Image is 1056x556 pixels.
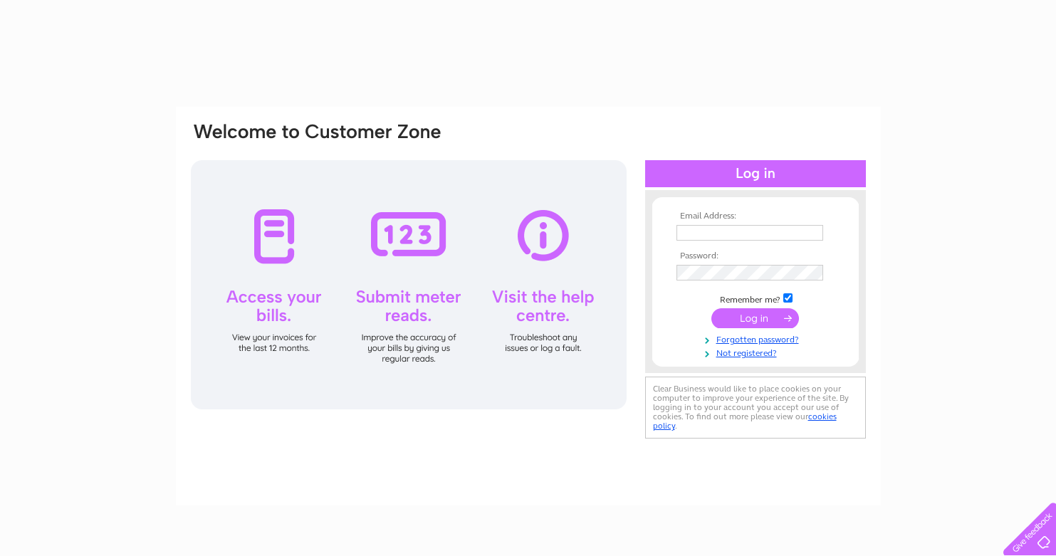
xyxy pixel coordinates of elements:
div: Clear Business would like to place cookies on your computer to improve your experience of the sit... [645,377,866,439]
input: Submit [711,308,799,328]
a: cookies policy [653,411,837,431]
th: Email Address: [673,211,838,221]
a: Forgotten password? [676,332,838,345]
a: Not registered? [676,345,838,359]
th: Password: [673,251,838,261]
td: Remember me? [673,291,838,305]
